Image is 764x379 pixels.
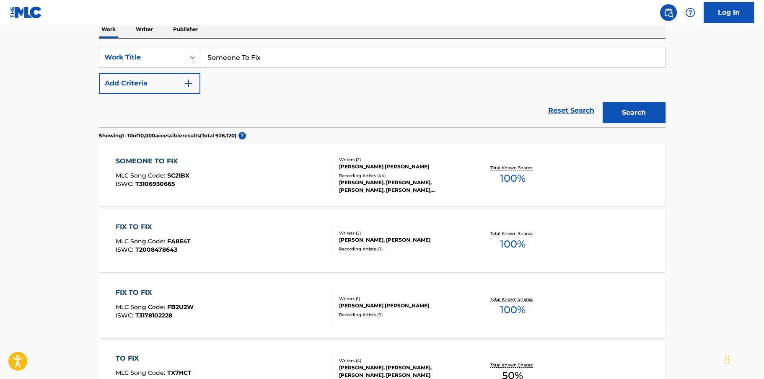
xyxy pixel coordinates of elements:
[116,156,189,166] div: SOMEONE TO FIX
[500,302,526,317] span: 100 %
[99,21,118,38] p: Work
[704,2,754,23] a: Log In
[104,52,180,62] div: Work Title
[99,47,666,127] form: Search Form
[133,21,155,38] p: Writer
[116,369,167,376] span: MLC Song Code :
[167,369,192,376] span: TX7HCT
[167,303,194,311] span: FB2U2W
[663,8,673,18] img: search
[171,21,201,38] p: Publisher
[339,179,466,194] div: [PERSON_NAME], [PERSON_NAME], [PERSON_NAME], [PERSON_NAME], [PERSON_NAME]
[116,222,191,232] div: FIX TO FIX
[339,246,466,252] div: Recording Artists ( 0 )
[339,296,466,302] div: Writers ( 1 )
[682,4,699,21] div: Help
[500,237,526,252] span: 100 %
[167,237,191,245] span: FA8E4T
[167,172,189,179] span: SC21BX
[116,312,135,319] span: ISWC :
[116,353,192,364] div: TO FIX
[99,209,666,272] a: FIX TO FIXMLC Song Code:FA8E4TISWC:T2008478643Writers (2)[PERSON_NAME], [PERSON_NAME]Recording Ar...
[135,246,177,253] span: T2008478643
[116,180,135,188] span: ISWC :
[490,296,535,302] p: Total Known Shares:
[339,236,466,244] div: [PERSON_NAME], [PERSON_NAME]
[490,362,535,368] p: Total Known Shares:
[10,6,42,18] img: MLC Logo
[339,302,466,309] div: [PERSON_NAME] [PERSON_NAME]
[99,132,236,139] p: Showing 1 - 10 of 10,000 accessible results (Total 926,120 )
[339,364,466,379] div: [PERSON_NAME], [PERSON_NAME], [PERSON_NAME], [PERSON_NAME]
[99,73,200,94] button: Add Criteria
[99,275,666,338] a: FIX TO FIXMLC Song Code:FB2U2WISWC:T3178102228Writers (1)[PERSON_NAME] [PERSON_NAME]Recording Art...
[339,358,466,364] div: Writers ( 4 )
[725,347,730,372] div: Drag
[116,246,135,253] span: ISWC :
[339,173,466,179] div: Recording Artists ( 44 )
[500,171,526,186] span: 100 %
[603,102,666,123] button: Search
[685,8,695,18] img: help
[116,303,167,311] span: MLC Song Code :
[238,132,246,139] span: ?
[339,312,466,318] div: Recording Artists ( 0 )
[184,78,194,88] img: 9d2ae6d4665cec9f34b9.svg
[722,339,764,379] iframe: Chat Widget
[544,101,598,120] a: Reset Search
[116,288,194,298] div: FIX TO FIX
[339,157,466,163] div: Writers ( 2 )
[490,165,535,171] p: Total Known Shares:
[135,312,172,319] span: T3178102228
[135,180,175,188] span: T3106930665
[116,172,167,179] span: MLC Song Code :
[339,163,466,170] div: [PERSON_NAME] [PERSON_NAME]
[490,230,535,237] p: Total Known Shares:
[339,230,466,236] div: Writers ( 2 )
[660,4,677,21] a: Public Search
[99,144,666,206] a: SOMEONE TO FIXMLC Song Code:SC21BXISWC:T3106930665Writers (2)[PERSON_NAME] [PERSON_NAME]Recording...
[116,237,167,245] span: MLC Song Code :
